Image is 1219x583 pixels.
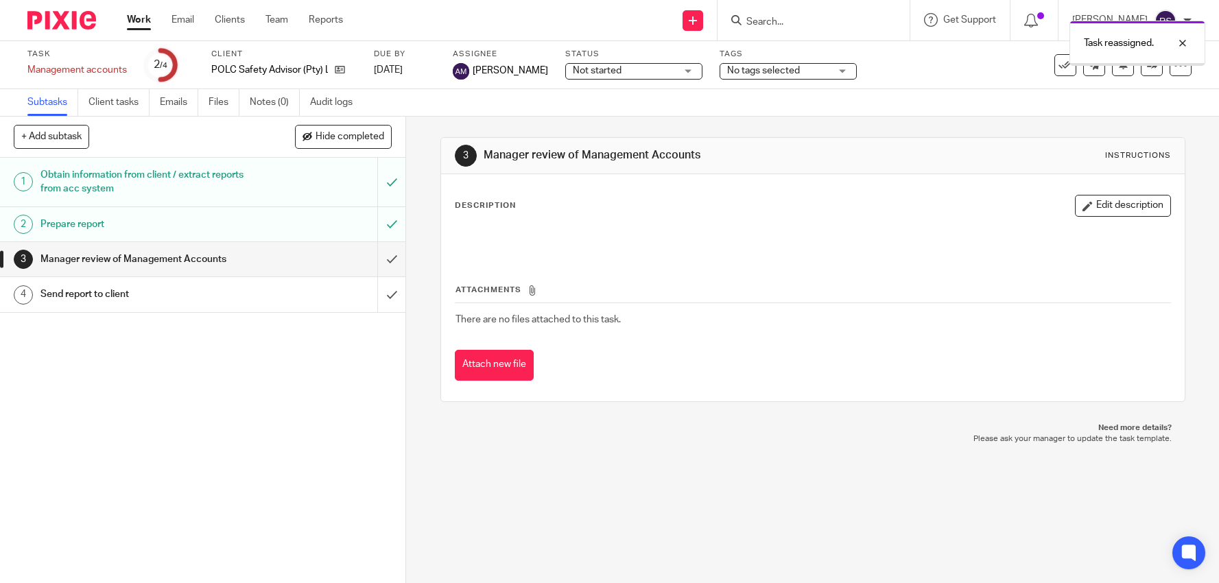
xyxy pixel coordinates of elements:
span: No tags selected [727,66,800,75]
span: [DATE] [374,65,403,75]
h1: Obtain information from client / extract reports from acc system [40,165,256,200]
a: Subtasks [27,89,78,116]
h1: Manager review of Management Accounts [484,148,842,163]
p: Please ask your manager to update the task template. [454,433,1172,444]
a: Reports [309,13,343,27]
div: 4 [14,285,33,305]
h1: Prepare report [40,214,256,235]
div: 3 [14,250,33,269]
p: POLC Safety Advisor (Pty) Ltd [211,63,328,77]
label: Status [565,49,702,60]
div: Management accounts [27,63,127,77]
div: 2 [14,215,33,234]
span: Attachments [455,286,521,294]
p: Task reassigned. [1084,36,1154,50]
a: Emails [160,89,198,116]
a: Email [171,13,194,27]
span: There are no files attached to this task. [455,315,621,324]
label: Client [211,49,357,60]
button: Edit description [1075,195,1171,217]
label: Assignee [453,49,548,60]
img: svg%3E [453,63,469,80]
img: Pixie [27,11,96,29]
div: Instructions [1105,150,1171,161]
label: Task [27,49,127,60]
a: Audit logs [310,89,363,116]
p: Need more details? [454,423,1172,433]
a: Work [127,13,151,27]
a: Notes (0) [250,89,300,116]
div: 1 [14,172,33,191]
label: Due by [374,49,436,60]
h1: Manager review of Management Accounts [40,249,256,270]
p: Description [455,200,516,211]
span: [PERSON_NAME] [473,64,548,78]
a: Files [209,89,239,116]
a: Clients [215,13,245,27]
span: Not started [573,66,622,75]
button: Attach new file [455,350,534,381]
a: Team [265,13,288,27]
small: /4 [160,62,167,69]
button: + Add subtask [14,125,89,148]
a: Client tasks [88,89,150,116]
div: 2 [154,57,167,73]
div: 3 [455,145,477,167]
button: Hide completed [295,125,392,148]
h1: Send report to client [40,284,256,305]
span: Hide completed [316,132,384,143]
img: svg%3E [1155,10,1176,32]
